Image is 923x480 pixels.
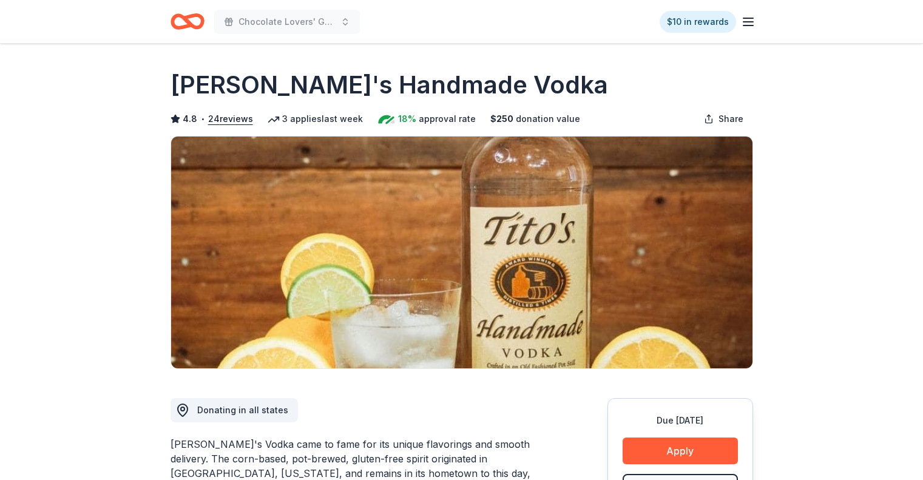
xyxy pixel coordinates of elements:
[200,114,205,124] span: •
[694,107,753,131] button: Share
[183,112,197,126] span: 4.8
[419,112,476,126] span: approval rate
[660,11,736,33] a: $10 in rewards
[214,10,360,34] button: Chocolate Lovers' Gala
[516,112,580,126] span: donation value
[238,15,336,29] span: Chocolate Lovers' Gala
[623,438,738,464] button: Apply
[171,7,205,36] a: Home
[623,413,738,428] div: Due [DATE]
[268,112,363,126] div: 3 applies last week
[171,68,608,102] h1: [PERSON_NAME]'s Handmade Vodka
[197,405,288,415] span: Donating in all states
[490,112,513,126] span: $ 250
[208,112,253,126] button: 24reviews
[398,112,416,126] span: 18%
[171,137,752,368] img: Image for Tito's Handmade Vodka
[718,112,743,126] span: Share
